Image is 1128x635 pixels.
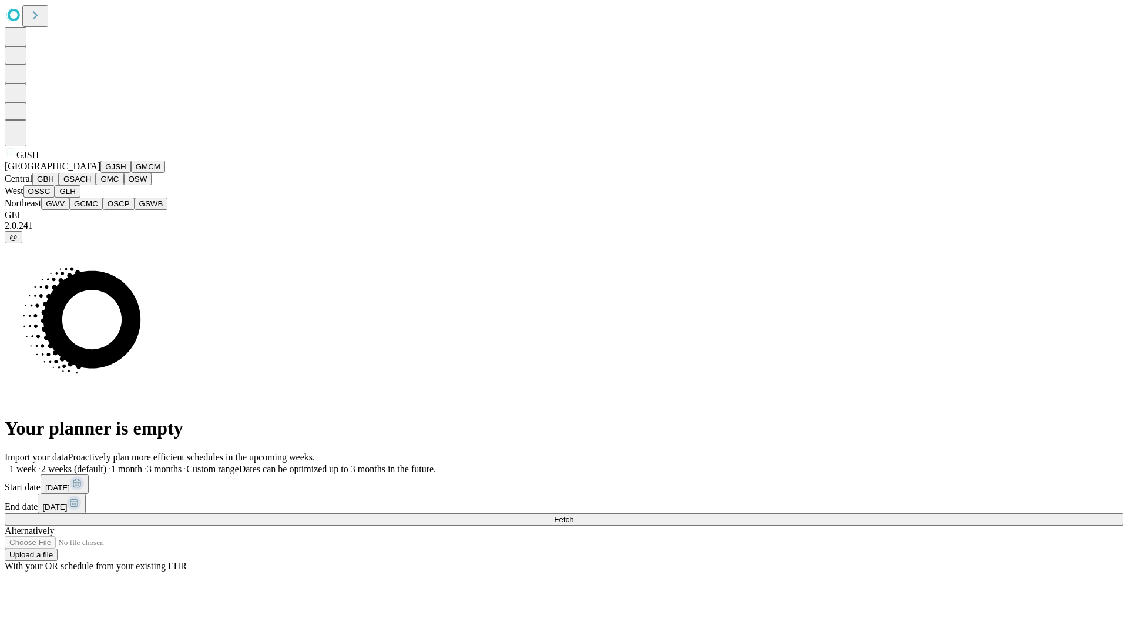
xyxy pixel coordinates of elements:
[135,198,168,210] button: GSWB
[103,198,135,210] button: OSCP
[41,198,69,210] button: GWV
[111,464,142,474] span: 1 month
[5,549,58,561] button: Upload a file
[45,483,70,492] span: [DATE]
[5,210,1123,220] div: GEI
[5,198,41,208] span: Northeast
[5,220,1123,231] div: 2.0.241
[5,231,22,243] button: @
[32,173,59,185] button: GBH
[147,464,182,474] span: 3 months
[16,150,39,160] span: GJSH
[9,233,18,242] span: @
[124,173,152,185] button: OSW
[9,464,36,474] span: 1 week
[5,161,100,171] span: [GEOGRAPHIC_DATA]
[5,494,1123,513] div: End date
[131,161,165,173] button: GMCM
[5,173,32,183] span: Central
[69,198,103,210] button: GCMC
[5,513,1123,526] button: Fetch
[5,474,1123,494] div: Start date
[5,561,187,571] span: With your OR schedule from your existing EHR
[41,474,89,494] button: [DATE]
[41,464,106,474] span: 2 weeks (default)
[55,185,80,198] button: GLH
[96,173,123,185] button: GMC
[239,464,436,474] span: Dates can be optimized up to 3 months in the future.
[38,494,86,513] button: [DATE]
[5,452,68,462] span: Import your data
[23,185,55,198] button: OSSC
[554,515,573,524] span: Fetch
[42,503,67,512] span: [DATE]
[68,452,315,462] span: Proactively plan more efficient schedules in the upcoming weeks.
[5,186,23,196] span: West
[5,417,1123,439] h1: Your planner is empty
[100,161,131,173] button: GJSH
[59,173,96,185] button: GSACH
[186,464,239,474] span: Custom range
[5,526,54,536] span: Alternatively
